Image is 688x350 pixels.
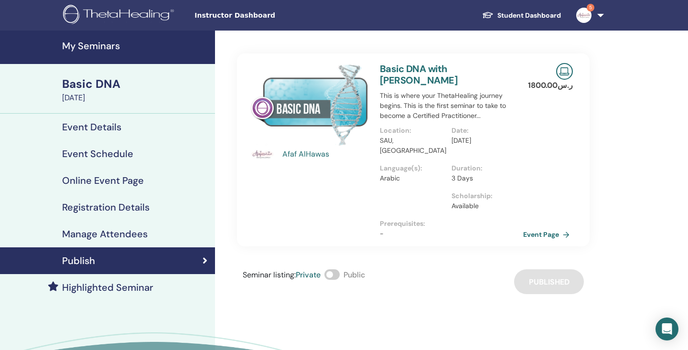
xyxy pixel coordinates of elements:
p: This is where your ThetaHealing journey begins. This is the first seminar to take to become a Cer... [380,91,523,121]
span: Public [344,270,365,280]
img: logo.png [63,5,177,26]
h4: Event Details [62,121,121,133]
a: Basic DNA with [PERSON_NAME] [380,63,458,86]
p: Duration : [451,163,517,173]
h4: My Seminars [62,40,209,52]
p: Available [451,201,517,211]
span: Instructor Dashboard [194,11,338,21]
h4: Registration Details [62,202,150,213]
p: Prerequisites : [380,219,523,229]
div: [DATE] [62,92,209,104]
h4: Online Event Page [62,175,144,186]
img: graduation-cap-white.svg [482,11,494,19]
a: Afaf AlHawas [282,148,371,160]
h4: Publish [62,255,95,266]
p: - [380,229,523,239]
p: Scholarship : [451,191,517,201]
p: Arabic [380,173,446,183]
a: Basic DNA[DATE] [56,76,215,104]
img: default.jpg [576,8,591,23]
div: Open Intercom Messenger [656,318,678,340]
p: ر.س 1800.00 [528,80,573,91]
img: Live Online Seminar [556,63,573,80]
img: default.jpg [251,143,274,166]
a: Event Page [523,227,573,242]
span: Private [296,270,321,280]
p: Location : [380,126,446,136]
h4: Highlighted Seminar [62,282,153,293]
p: Date : [451,126,517,136]
p: 3 Days [451,173,517,183]
span: Seminar listing : [243,270,296,280]
img: Basic DNA [251,63,368,146]
p: Language(s) : [380,163,446,173]
h4: Event Schedule [62,148,133,159]
h4: Manage Attendees [62,228,148,240]
div: Basic DNA [62,76,209,92]
span: 5 [587,4,594,11]
p: SAU, [GEOGRAPHIC_DATA] [380,136,446,156]
p: [DATE] [451,136,517,146]
a: Student Dashboard [474,7,569,24]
